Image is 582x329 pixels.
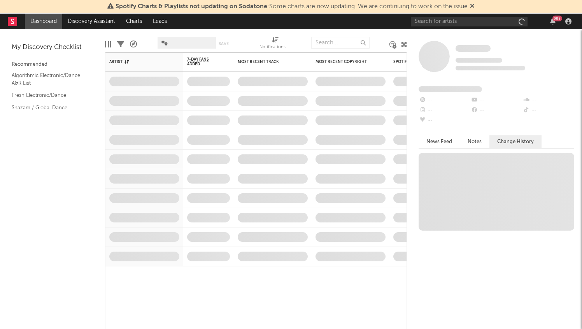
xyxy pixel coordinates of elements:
[470,3,475,10] span: Dismiss
[456,66,525,70] span: 0 fans last week
[238,59,296,64] div: Most Recent Track
[187,57,218,66] span: 7-Day Fans Added
[550,18,556,24] button: 99+
[12,60,93,69] div: Recommended
[460,135,489,148] button: Notes
[311,37,370,49] input: Search...
[522,105,574,115] div: --
[219,42,229,46] button: Save
[117,33,124,56] div: Filters
[316,59,374,64] div: Most Recent Copyright
[411,17,528,26] input: Search for artists
[522,95,574,105] div: --
[419,86,482,92] span: Fans Added by Platform
[25,14,62,29] a: Dashboard
[393,59,452,64] div: Spotify Monthly Listeners
[419,105,470,115] div: --
[456,58,502,63] span: Tracking Since: [DATE]
[259,33,291,56] div: Notifications (Artist)
[489,135,542,148] button: Change History
[552,16,562,21] div: 99 +
[419,115,470,126] div: --
[116,3,468,10] span: : Some charts are now updating. We are continuing to work on the issue
[12,103,86,112] a: Shazam / Global Dance
[147,14,172,29] a: Leads
[470,95,522,105] div: --
[62,14,121,29] a: Discovery Assistant
[12,71,86,87] a: Algorithmic Electronic/Dance A&R List
[121,14,147,29] a: Charts
[12,43,93,52] div: My Discovery Checklist
[259,43,291,52] div: Notifications (Artist)
[116,3,267,10] span: Spotify Charts & Playlists not updating on Sodatone
[419,95,470,105] div: --
[419,135,460,148] button: News Feed
[456,45,491,52] a: Some Artist
[130,33,137,56] div: A&R Pipeline
[105,33,111,56] div: Edit Columns
[12,91,86,100] a: Fresh Electronic/Dance
[109,59,168,64] div: Artist
[470,105,522,115] div: --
